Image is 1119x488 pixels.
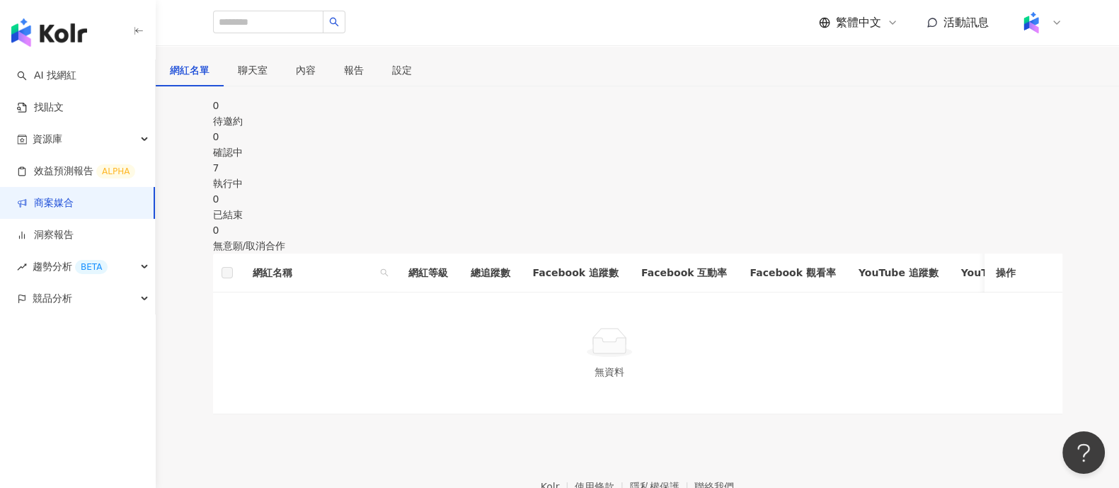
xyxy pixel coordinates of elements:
div: 網紅名單 [170,62,210,78]
div: 確認中 [213,144,1062,160]
span: search [329,17,339,27]
div: 0 [213,191,1062,207]
span: 資源庫 [33,123,62,155]
div: 無資料 [230,364,989,380]
div: 0 [213,129,1062,144]
iframe: Help Scout Beacon - Open [1062,431,1105,474]
div: 無意願/取消合作 [213,238,1062,254]
th: Facebook 互動率 [630,254,738,293]
img: logo [11,18,87,47]
div: 設定 [392,62,412,78]
th: 總追蹤數 [459,254,522,293]
div: 7 [213,160,1062,176]
span: rise [17,262,27,272]
div: 待邀約 [213,113,1062,129]
span: search [377,262,391,283]
th: 網紅等級 [397,254,459,293]
span: 趨勢分析 [33,251,108,283]
span: 活動訊息 [943,16,989,29]
span: 競品分析 [33,283,72,314]
span: 聊天室 [238,65,268,75]
div: 0 [213,222,1062,238]
div: 0 [213,98,1062,113]
div: 已結束 [213,207,1062,222]
th: YouTube 互動率 [950,254,1052,293]
th: Facebook 觀看率 [738,254,847,293]
th: 操作 [985,254,1062,293]
div: 執行中 [213,176,1062,191]
div: BETA [75,260,108,274]
a: 找貼文 [17,101,64,115]
span: 網紅名稱 [253,265,374,280]
span: search [380,268,389,277]
img: Kolr%20app%20icon%20%281%29.png [1018,9,1045,36]
a: 效益預測報告ALPHA [17,164,135,178]
span: 繁體中文 [836,15,881,30]
div: 內容 [296,62,316,78]
th: YouTube 追蹤數 [847,254,950,293]
th: Facebook 追蹤數 [522,254,630,293]
a: searchAI 找網紅 [17,69,76,83]
a: 洞察報告 [17,228,74,242]
div: 報告 [344,62,364,78]
a: 商案媒合 [17,196,74,210]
